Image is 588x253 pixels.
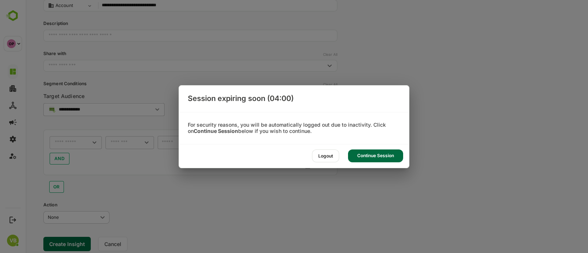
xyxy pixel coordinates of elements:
p: Segment Conditions [18,80,312,87]
h6: Target Audience [18,94,84,102]
p: Action [18,202,312,208]
p: Share with [18,50,312,57]
button: Open [300,61,308,70]
button: Create Insight [18,237,65,251]
span: Account [30,3,47,8]
div: Clear All [297,52,312,57]
span: OR [28,182,33,191]
div: For security reasons, you will be automatically logged out due to inactivity. Click on below if y... [179,122,409,134]
button: Open [117,138,125,147]
div: Continue Session [348,149,403,162]
button: Open [128,105,136,113]
div: None [18,211,84,223]
div: Clear All [297,82,312,87]
p: Description [18,20,312,27]
svg: Copy Filter [277,161,286,169]
div: Logout [312,149,339,162]
button: OR [24,181,38,193]
button: Open [65,138,73,147]
div: Session expiring soon (04:00) [179,86,409,112]
button: Cancel [72,237,102,251]
b: Continue Session [194,128,238,134]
